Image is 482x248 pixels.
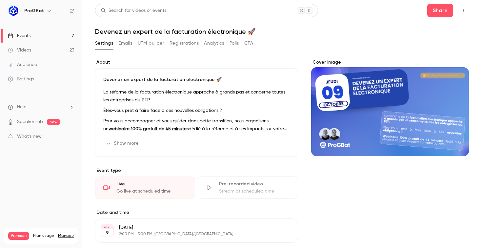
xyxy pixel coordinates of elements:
span: What's new [17,133,42,140]
img: ProGBat [8,6,19,16]
h1: Devenez un expert de la facturation électronique 🚀 [95,28,469,35]
label: About [95,59,298,66]
p: 9 [106,230,109,236]
label: Cover image [311,59,469,66]
span: Premium [8,232,29,240]
button: UTM builder [138,38,164,49]
p: Pour vous accompagner et vous guider dans cette transition, nous organisons un dédié à la réforme... [103,117,290,133]
div: Pre-recorded videoStream at scheduled time [198,176,298,199]
div: Audience [8,61,37,68]
div: Go live at scheduled time [116,188,187,195]
p: [DATE] [119,224,263,231]
p: Devenez un expert de la facturation électronique 🚀 [103,76,290,83]
button: Emails [118,38,132,49]
button: Registrations [170,38,199,49]
div: Settings [8,76,34,82]
div: LiveGo live at scheduled time [95,176,195,199]
span: Help [17,104,27,111]
p: Êtes-vous prêt à faire face à ces nouvelles obligations ? [103,107,290,114]
div: Events [8,32,30,39]
div: Videos [8,47,31,53]
p: La réforme de la facturation électronique approche à grands pas et concerne toutes les entreprise... [103,88,290,104]
button: Polls [230,38,239,49]
label: Date and time [95,209,298,216]
span: Plan usage [33,233,54,238]
div: Stream at scheduled time [219,188,290,195]
h6: ProGBat [24,8,44,14]
div: OCT [101,225,113,229]
button: CTA [244,38,253,49]
span: new [47,119,60,125]
a: SpeakerHub [17,118,43,125]
section: Cover image [311,59,469,156]
button: Analytics [204,38,224,49]
div: Search for videos or events [101,7,166,14]
div: Live [116,181,187,187]
li: help-dropdown-opener [8,104,74,111]
a: Manage [58,233,74,238]
button: Show more [103,138,143,149]
p: 2:00 PM - 3:00 PM, [GEOGRAPHIC_DATA]/[GEOGRAPHIC_DATA] [119,232,263,237]
button: Settings [95,38,113,49]
button: Share [427,4,453,17]
p: Event type [95,167,298,174]
div: Pre-recorded video [219,181,290,187]
strong: webinaire 100% gratuit de 45 minutes [109,127,189,131]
